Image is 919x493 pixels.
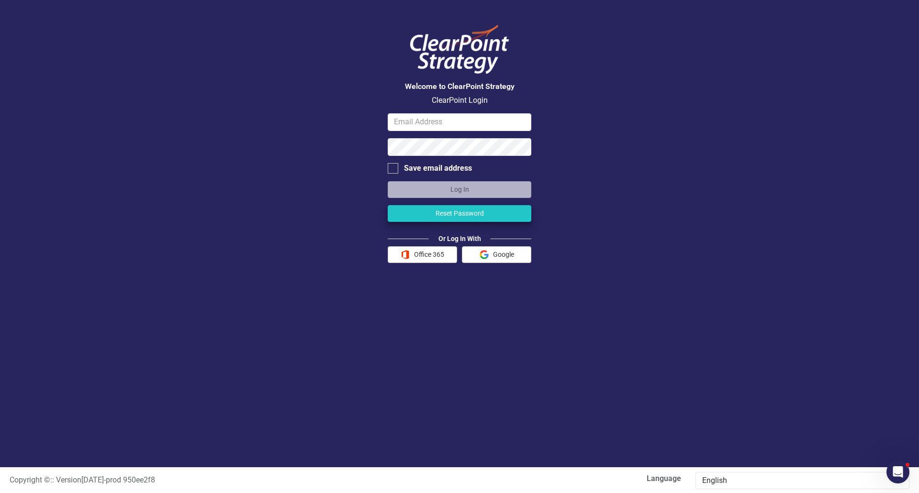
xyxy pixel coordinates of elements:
[429,234,491,243] div: Or Log In With
[388,205,531,222] button: Reset Password
[2,475,459,486] div: :: Version [DATE] - prod 950ee2f8
[10,475,50,484] span: Copyright ©
[388,246,457,263] button: Office 365
[388,95,531,106] p: ClearPoint Login
[402,19,517,80] img: ClearPoint Logo
[388,181,531,198] button: Log In
[388,113,531,131] input: Email Address
[467,473,681,484] label: Language
[401,250,410,259] img: Office 365
[480,250,489,259] img: Google
[404,163,472,174] div: Save email address
[462,246,531,263] button: Google
[388,82,531,91] h3: Welcome to ClearPoint Strategy
[886,460,909,483] iframe: Intercom live chat
[702,475,893,486] div: English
